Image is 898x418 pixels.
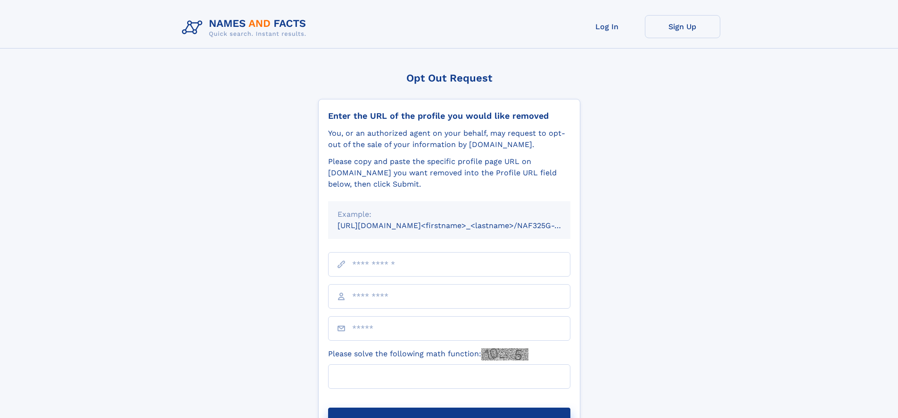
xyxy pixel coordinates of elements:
[328,128,570,150] div: You, or an authorized agent on your behalf, may request to opt-out of the sale of your informatio...
[338,209,561,220] div: Example:
[569,15,645,38] a: Log In
[338,221,588,230] small: [URL][DOMAIN_NAME]<firstname>_<lastname>/NAF325G-xxxxxxxx
[328,111,570,121] div: Enter the URL of the profile you would like removed
[328,348,528,361] label: Please solve the following math function:
[645,15,720,38] a: Sign Up
[178,15,314,41] img: Logo Names and Facts
[328,156,570,190] div: Please copy and paste the specific profile page URL on [DOMAIN_NAME] you want removed into the Pr...
[318,72,580,84] div: Opt Out Request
